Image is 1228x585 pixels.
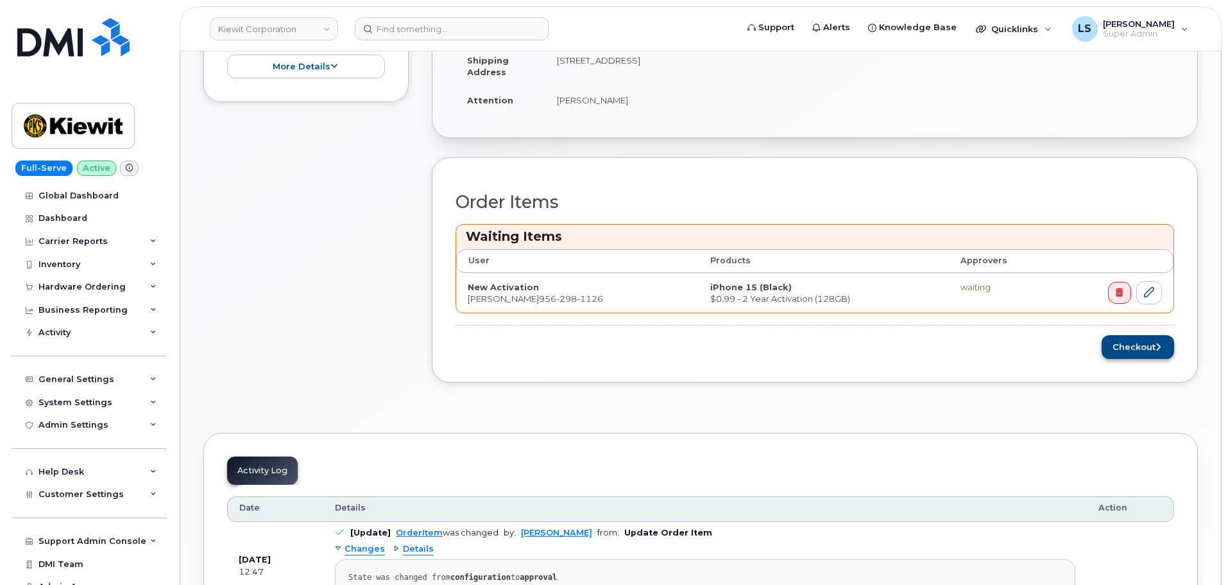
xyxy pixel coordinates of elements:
[468,282,539,292] strong: New Activation
[504,528,516,537] span: by:
[960,281,1045,293] div: waiting
[239,566,312,578] div: 12:47
[467,55,509,78] strong: Shipping Address
[335,502,366,514] span: Details
[210,17,338,40] a: Kiewit Corporation
[456,193,1174,212] h2: Order Items
[456,249,699,272] th: User
[1063,16,1197,42] div: Luke Shomaker
[1102,335,1174,359] button: Checkout
[1103,19,1175,29] span: [PERSON_NAME]
[227,55,385,78] button: more details
[466,228,1164,245] h3: Waiting Items
[467,95,513,105] strong: Attention
[355,17,549,40] input: Find something...
[597,528,619,537] span: from:
[345,543,385,555] span: Changes
[823,21,850,34] span: Alerts
[991,24,1038,34] span: Quicklinks
[699,273,948,313] td: $0.99 - 2 Year Activation (128GB)
[450,573,511,582] strong: configuration
[545,86,1174,114] td: [PERSON_NAME]
[239,555,271,564] b: [DATE]
[545,46,1174,86] td: [STREET_ADDRESS]
[738,15,803,40] a: Support
[403,543,434,555] span: Details
[520,573,557,582] strong: approval
[859,15,966,40] a: Knowledge Base
[396,528,499,537] div: was changed
[624,528,712,537] b: Update Order Item
[758,21,794,34] span: Support
[1172,529,1218,575] iframe: Messenger Launcher
[710,282,792,292] strong: iPhone 15 (Black)
[239,502,260,514] span: Date
[350,528,391,537] b: [Update]
[539,293,603,304] span: 956
[521,528,592,537] a: [PERSON_NAME]
[803,15,859,40] a: Alerts
[1103,29,1175,39] span: Super Admin
[967,16,1061,42] div: Quicklinks
[879,21,957,34] span: Knowledge Base
[949,249,1056,272] th: Approvers
[556,293,577,304] span: 298
[456,273,699,313] td: [PERSON_NAME]
[396,528,443,537] a: OrderItem
[577,293,603,304] span: 1126
[1087,496,1174,522] th: Action
[1078,21,1091,37] span: LS
[348,573,1062,582] div: State was changed from to
[699,249,948,272] th: Products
